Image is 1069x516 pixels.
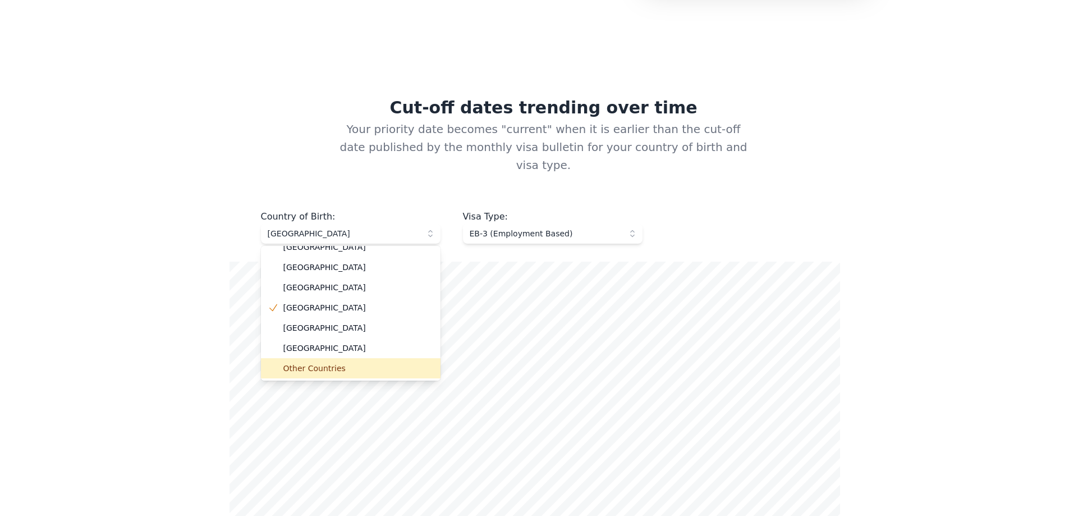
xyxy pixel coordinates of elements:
button: [GEOGRAPHIC_DATA] [261,223,441,244]
button: EB-3 (Employment Based) [463,223,643,244]
span: [GEOGRAPHIC_DATA] [283,262,432,273]
div: Country of Birth : [261,210,441,223]
span: [GEOGRAPHIC_DATA] [283,302,432,313]
span: EB-3 (Employment Based) [470,228,620,239]
span: [GEOGRAPHIC_DATA] [283,241,432,253]
p: Your priority date becomes "current" when it is earlier than the cut-off date published by the mo... [319,120,750,210]
ul: [GEOGRAPHIC_DATA] [261,246,441,381]
h2: Cut-off dates trending over time [230,98,840,120]
span: [GEOGRAPHIC_DATA] [283,343,432,354]
div: Visa Type : [463,210,643,223]
span: [GEOGRAPHIC_DATA] [283,322,432,334]
span: [GEOGRAPHIC_DATA] [268,228,418,239]
span: Other Countries [283,363,432,374]
span: [GEOGRAPHIC_DATA] [283,282,432,293]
